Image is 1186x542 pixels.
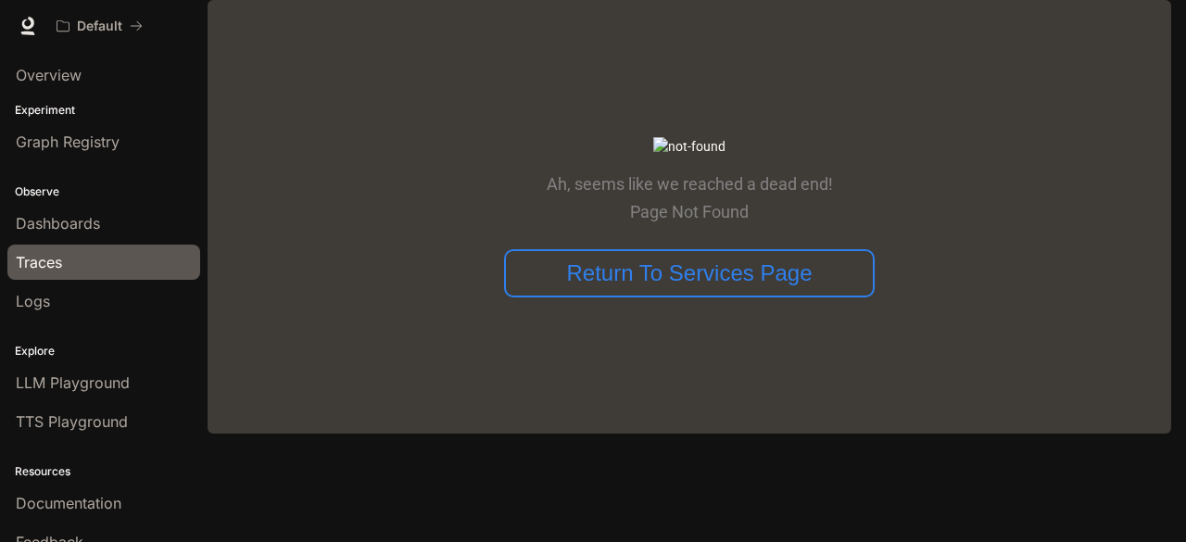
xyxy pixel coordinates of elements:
button: All workspaces [48,7,151,44]
img: not-found [653,137,725,157]
button: Return To Services Page [504,249,875,297]
p: Ah, seems like we reached a dead end! [547,175,833,194]
p: Default [77,19,122,34]
p: Page Not Found [547,203,833,221]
